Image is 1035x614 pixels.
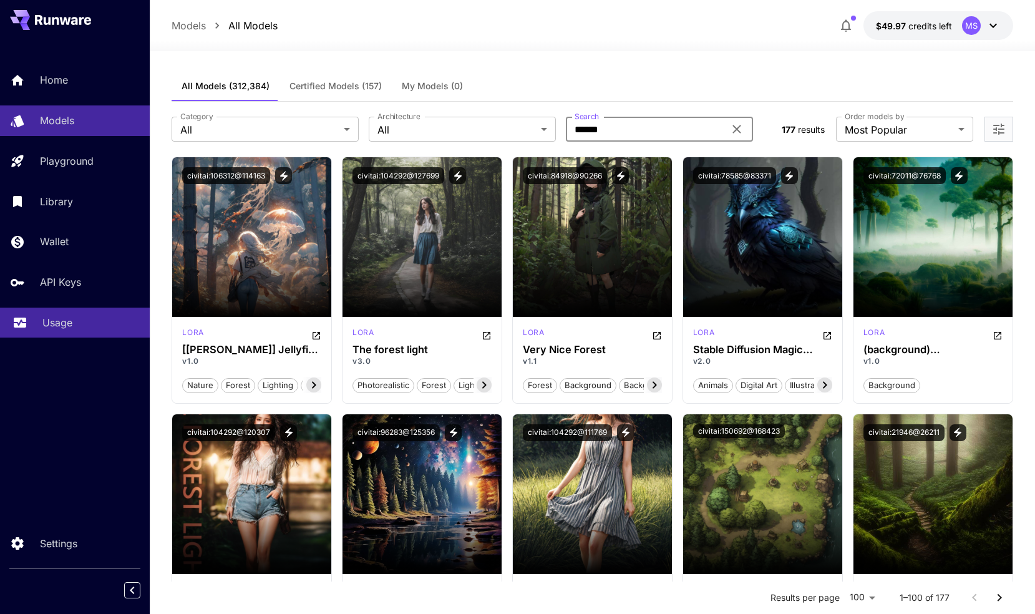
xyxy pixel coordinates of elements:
button: animals [693,377,733,393]
button: backgrounds [619,377,680,393]
button: civitai:78585@83371 [693,167,776,184]
h3: Stable Diffusion Magic Fantasy Forest [693,344,832,356]
div: (background)misty of forest 迷雾森林 [863,344,1003,356]
p: lora [523,327,544,338]
button: civitai:72011@76768 [863,167,946,184]
button: $49.97434MS [863,11,1013,40]
button: civitai:104292@127699 [352,167,444,184]
div: SD 1.5 [182,327,203,342]
button: civitai:104292@120307 [182,424,275,441]
button: View trigger words [280,424,297,441]
span: lighting [258,379,298,392]
button: Open in CivitAI [482,327,492,342]
span: All [180,122,339,137]
p: Settings [40,536,77,551]
button: View trigger words [950,424,966,441]
button: forest [221,377,255,393]
p: v1.0 [182,356,321,367]
span: All Models (312,384) [182,80,270,92]
span: nature [183,379,218,392]
button: View trigger words [445,424,462,441]
div: The forest light [352,344,492,356]
span: 177 [782,124,795,135]
div: MS [962,16,981,35]
div: SD 1.5 [352,327,374,342]
span: $49.97 [876,21,908,31]
span: My Models (0) [402,80,463,92]
button: Open in CivitAI [652,327,662,342]
button: Open in CivitAI [822,327,832,342]
p: All Models [228,18,278,33]
p: Models [40,113,74,128]
span: digital art [736,379,782,392]
button: forest [417,377,451,393]
label: Category [180,111,213,122]
p: v2.0 [693,356,832,367]
button: digital art [736,377,782,393]
p: lora [182,327,203,338]
p: Usage [42,315,72,330]
h3: [[PERSON_NAME]] Jellyfish forest / 水月森 /くらげもり Concept (With dropout & noise version) [182,344,321,356]
span: credits left [908,21,952,31]
button: background [863,377,920,393]
button: Open in CivitAI [993,327,1003,342]
span: forest [417,379,450,392]
span: animals [694,379,732,392]
button: View trigger words [951,167,968,184]
label: Search [575,111,599,122]
h3: (background)[PERSON_NAME] of forest 迷雾森林 [863,344,1003,356]
p: Playground [40,153,94,168]
button: View trigger words [617,424,634,441]
p: API Keys [40,275,81,290]
h3: Very Nice Forest [523,344,662,356]
p: Home [40,72,68,87]
button: nature [182,377,218,393]
button: background [560,377,616,393]
p: v1.0 [863,356,1003,367]
span: forest [523,379,556,392]
button: photorealistic [352,377,414,393]
p: v1.1 [523,356,662,367]
span: forest [221,379,255,392]
span: backgrounds [620,379,679,392]
button: View trigger words [275,167,292,184]
button: civitai:106312@114163 [182,167,270,184]
p: lora [352,327,374,338]
button: forest [523,377,557,393]
button: civitai:150692@168423 [693,424,785,438]
label: Architecture [377,111,420,122]
div: SD 1.5 [693,327,714,342]
p: lora [863,327,885,338]
div: 100 [845,588,880,607]
button: civitai:21946@26211 [863,424,945,441]
span: photorealistic [353,379,414,392]
button: atmosphere [301,377,358,393]
div: [LoRA] Jellyfish forest / 水月森 /くらげもり Concept (With dropout & noise version) [182,344,321,356]
button: civitai:96283@125356 [352,424,440,441]
button: lighting [454,377,494,393]
a: Models [172,18,206,33]
p: Library [40,194,73,209]
button: View trigger words [781,167,798,184]
label: Order models by [845,111,904,122]
p: lora [693,327,714,338]
button: Collapse sidebar [124,582,140,598]
span: background [864,379,920,392]
p: 1–100 of 177 [900,592,950,604]
nav: breadcrumb [172,18,278,33]
button: civitai:84918@90266 [523,167,607,184]
div: Collapse sidebar [134,579,150,602]
span: Certified Models (157) [289,80,382,92]
div: $49.97434 [876,19,952,32]
button: View trigger words [612,167,629,184]
button: lighting [258,377,298,393]
button: illustration [785,377,834,393]
button: civitai:104292@111769 [523,424,612,441]
p: Results per page [770,592,840,604]
span: atmosphere [301,379,357,392]
button: Go to next page [987,585,1012,610]
p: Wallet [40,234,69,249]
